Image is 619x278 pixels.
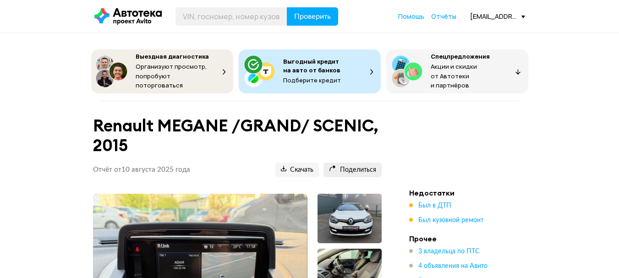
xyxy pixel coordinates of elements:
button: Выгодный кредит на авто от банковПодберите кредит [239,49,381,93]
span: Выгодный кредит на авто от банков [283,57,340,74]
span: Был в ДТП [418,202,451,209]
button: Выездная диагностикаОрганизуют просмотр, попробуют поторговаться [91,49,233,93]
span: Спецпредложения [431,52,490,60]
span: Поделиться [329,166,376,174]
h4: Прочее [409,234,537,243]
p: Отчёт от 10 августа 2025 года [93,165,190,174]
button: СпецпредложенияАкции и скидки от Автотеки и партнёров [386,49,528,93]
span: 4 объявления на Авито [418,263,488,269]
a: Отчёты [431,12,456,21]
h4: Недостатки [409,188,537,197]
button: Проверить [287,7,338,26]
span: Проверить [294,13,331,20]
div: [EMAIL_ADDRESS][DOMAIN_NAME] [470,12,525,21]
span: 3 владельца по ПТС [418,248,480,255]
span: Акции и скидки от Автотеки и партнёров [431,62,477,89]
span: Скачать [281,166,313,174]
button: Скачать [275,163,319,177]
span: Был кузовной ремонт [418,217,483,223]
a: Помощь [398,12,424,21]
button: Поделиться [323,163,382,177]
input: VIN, госномер, номер кузова [175,7,287,26]
span: Подберите кредит [283,76,341,84]
span: Организуют просмотр, попробуют поторговаться [136,62,207,89]
span: Выездная диагностика [136,52,209,60]
h1: Renault MEGANE /GRAND/ SCENIC, 2015 [93,116,382,155]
